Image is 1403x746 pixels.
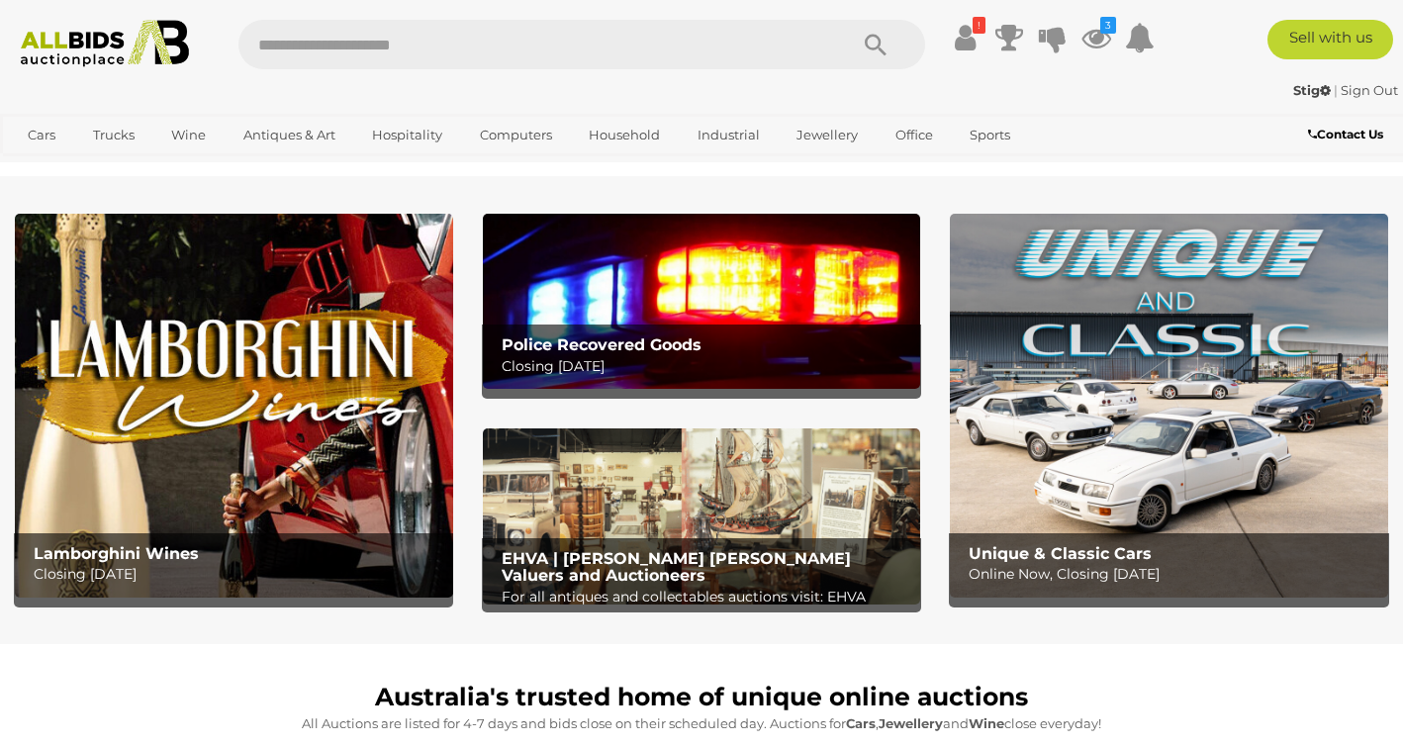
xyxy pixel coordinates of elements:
strong: Wine [969,715,1004,731]
a: 3 [1081,20,1111,55]
a: Stig [1293,82,1334,98]
a: EHVA | Evans Hastings Valuers and Auctioneers EHVA | [PERSON_NAME] [PERSON_NAME] Valuers and Auct... [483,428,921,604]
a: Contact Us [1308,124,1388,145]
img: EHVA | Evans Hastings Valuers and Auctioneers [483,428,921,604]
p: All Auctions are listed for 4-7 days and bids close on their scheduled day. Auctions for , and cl... [25,712,1378,735]
strong: Cars [846,715,876,731]
img: Unique & Classic Cars [950,214,1388,598]
a: Antiques & Art [231,119,348,151]
a: Wine [158,119,219,151]
b: Contact Us [1308,127,1383,141]
a: Jewellery [784,119,871,151]
p: Closing [DATE] [502,354,911,379]
a: Sell with us [1267,20,1393,59]
button: Search [826,20,925,69]
a: Unique & Classic Cars Unique & Classic Cars Online Now, Closing [DATE] [950,214,1388,598]
b: Police Recovered Goods [502,335,701,354]
p: For all antiques and collectables auctions visit: EHVA [502,585,911,609]
b: Lamborghini Wines [34,544,199,563]
a: Computers [467,119,565,151]
i: 3 [1100,17,1116,34]
a: Sports [957,119,1023,151]
a: Household [576,119,673,151]
a: Office [883,119,946,151]
a: Cars [15,119,68,151]
strong: Jewellery [879,715,943,731]
img: Allbids.com.au [11,20,199,67]
a: Hospitality [359,119,455,151]
i: ! [973,17,985,34]
a: Police Recovered Goods Police Recovered Goods Closing [DATE] [483,214,921,389]
strong: Stig [1293,82,1331,98]
a: Lamborghini Wines Lamborghini Wines Closing [DATE] [15,214,453,598]
a: [GEOGRAPHIC_DATA] [15,151,181,184]
a: Trucks [80,119,147,151]
img: Police Recovered Goods [483,214,921,389]
b: EHVA | [PERSON_NAME] [PERSON_NAME] Valuers and Auctioneers [502,549,851,586]
p: Online Now, Closing [DATE] [969,562,1378,587]
a: ! [951,20,981,55]
p: Closing [DATE] [34,562,443,587]
a: Industrial [685,119,773,151]
h1: Australia's trusted home of unique online auctions [25,684,1378,711]
span: | [1334,82,1338,98]
b: Unique & Classic Cars [969,544,1152,563]
img: Lamborghini Wines [15,214,453,598]
a: Sign Out [1341,82,1398,98]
